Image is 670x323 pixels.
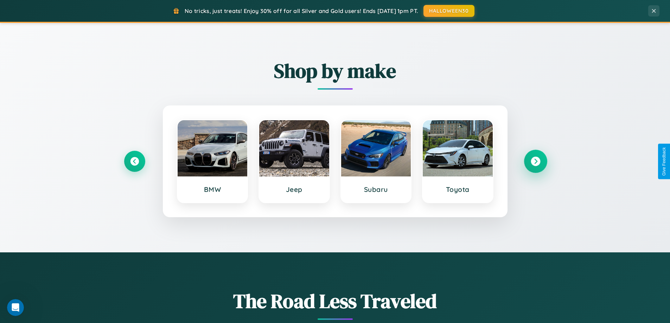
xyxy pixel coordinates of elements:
h3: Subaru [348,185,404,194]
div: Give Feedback [662,147,666,176]
h3: BMW [185,185,241,194]
span: No tricks, just treats! Enjoy 30% off for all Silver and Gold users! Ends [DATE] 1pm PT. [185,7,418,14]
h3: Toyota [430,185,486,194]
h2: Shop by make [124,57,546,84]
iframe: Intercom live chat [7,299,24,316]
button: HALLOWEEN30 [423,5,474,17]
h1: The Road Less Traveled [124,288,546,315]
h3: Jeep [266,185,322,194]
